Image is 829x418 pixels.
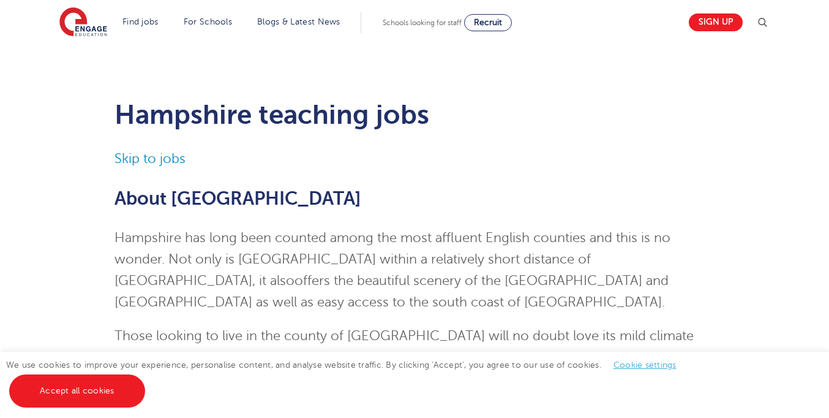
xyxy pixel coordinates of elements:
[114,329,694,386] span: Those looking to live in the county of [GEOGRAPHIC_DATA] will no doubt love its mild climate and ...
[6,360,689,395] span: We use cookies to improve your experience, personalise content, and analyse website traffic. By c...
[59,7,107,38] img: Engage Education
[114,230,670,288] span: Hampshire has long been counted among the most affluent English counties and this is no wonder. N...
[689,13,743,31] a: Sign up
[464,14,512,31] a: Recruit
[257,17,340,26] a: Blogs & Latest News
[613,360,677,370] a: Cookie settings
[114,99,715,130] h1: Hampshire teaching jobs
[474,18,502,27] span: Recruit
[114,151,186,166] a: Skip to jobs
[383,18,462,27] span: Schools looking for staff
[122,17,159,26] a: Find jobs
[114,188,361,209] span: About [GEOGRAPHIC_DATA]
[9,374,145,408] a: Accept all cookies
[184,17,232,26] a: For Schools
[114,273,669,310] span: offers the beautiful scenery of the [GEOGRAPHIC_DATA] and [GEOGRAPHIC_DATA] as well as easy acces...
